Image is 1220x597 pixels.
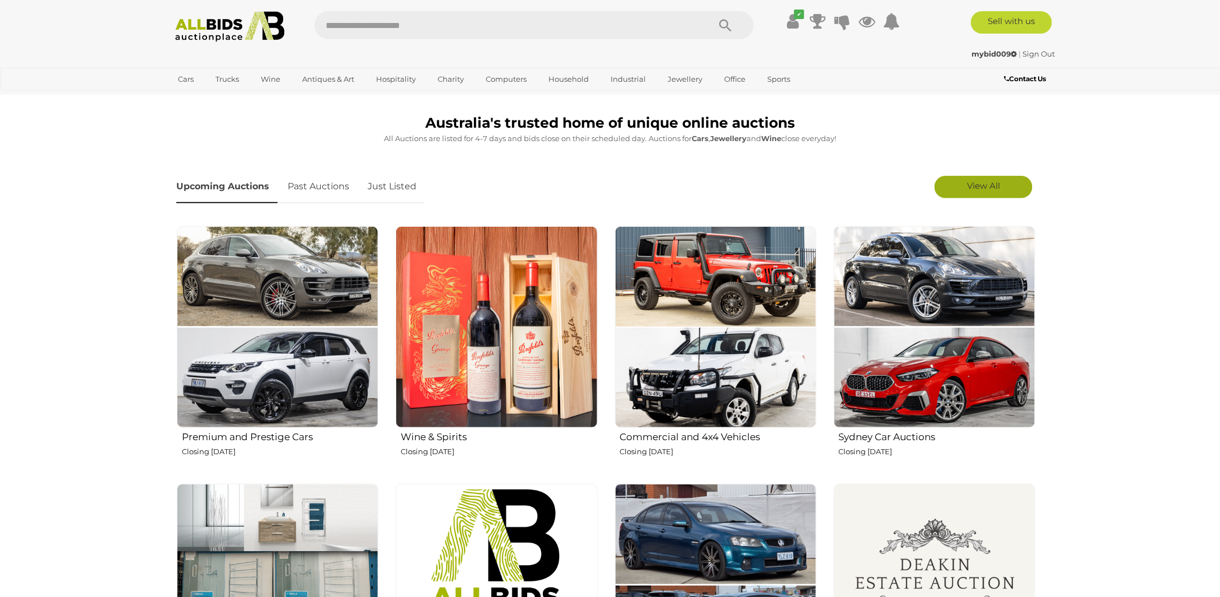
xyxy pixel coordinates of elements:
strong: Cars [692,134,708,143]
h2: Premium and Prestige Cars [182,429,378,442]
a: Past Auctions [279,170,358,203]
a: Premium and Prestige Cars Closing [DATE] [176,226,378,475]
span: View All [967,180,1000,191]
a: Upcoming Auctions [176,170,278,203]
a: Cars [171,70,201,88]
a: Sign Out [1022,49,1055,58]
p: Closing [DATE] [182,445,378,458]
a: Charity [430,70,471,88]
i: ✔ [794,10,804,19]
h2: Commercial and 4x4 Vehicles [620,429,817,442]
a: Sports [760,70,797,88]
p: Closing [DATE] [839,445,1035,458]
img: Wine & Spirits [396,226,597,428]
a: Wine [254,70,288,88]
strong: Wine [761,134,781,143]
a: Sydney Car Auctions Closing [DATE] [833,226,1035,475]
a: Just Listed [359,170,425,203]
a: Jewellery [660,70,710,88]
a: Antiques & Art [295,70,362,88]
a: Commercial and 4x4 Vehicles Closing [DATE] [614,226,817,475]
p: Closing [DATE] [620,445,817,458]
p: All Auctions are listed for 4-7 days and bids close on their scheduled day. Auctions for , and cl... [176,132,1044,145]
a: ✔ [785,11,801,31]
a: Trucks [208,70,246,88]
p: Closing [DATE] [401,445,597,458]
strong: mybid009 [972,49,1017,58]
h1: Australia's trusted home of unique online auctions [176,115,1044,131]
strong: Jewellery [710,134,747,143]
b: Contact Us [1004,74,1047,83]
a: Industrial [603,70,653,88]
a: Wine & Spirits Closing [DATE] [395,226,597,475]
a: Office [717,70,753,88]
img: Commercial and 4x4 Vehicles [615,226,817,428]
img: Allbids.com.au [169,11,290,42]
a: Computers [478,70,534,88]
span: | [1019,49,1021,58]
img: Premium and Prestige Cars [177,226,378,428]
a: View All [935,176,1033,198]
a: Hospitality [369,70,423,88]
a: Sell with us [971,11,1052,34]
img: Sydney Car Auctions [834,226,1035,428]
a: [GEOGRAPHIC_DATA] [171,88,265,107]
h2: Sydney Car Auctions [839,429,1035,442]
a: Contact Us [1004,73,1049,85]
a: mybid009 [972,49,1019,58]
a: Household [541,70,596,88]
h2: Wine & Spirits [401,429,597,442]
button: Search [698,11,754,39]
